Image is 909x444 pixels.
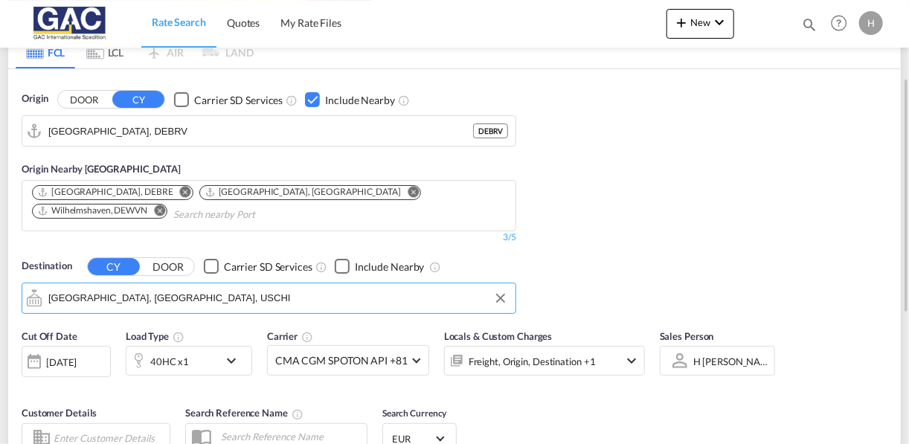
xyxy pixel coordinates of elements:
md-icon: icon-plus 400-fg [672,13,690,31]
div: H [859,11,883,35]
span: Destination [22,259,72,274]
div: 3/5 [503,231,516,244]
md-tab-item: LCL [75,36,135,68]
md-icon: Unchecked: Search for CY (Container Yard) services for all selected carriers.Checked : Search for... [286,94,298,106]
span: Help [826,10,852,36]
div: Press delete to remove this chip. [37,186,176,199]
md-icon: Your search will be saved by the below given name [292,408,303,420]
div: 40HC x1icon-chevron-down [126,346,252,376]
span: Search Currency [382,408,447,419]
span: Customer Details [22,407,97,419]
button: Clear Input [489,287,512,309]
md-icon: Unchecked: Ignores neighbouring ports when fetching rates.Checked : Includes neighbouring ports w... [398,94,410,106]
md-checkbox: Checkbox No Ink [204,259,312,274]
button: CY [112,91,164,108]
span: Cut Off Date [22,330,77,342]
span: Origin [22,91,48,106]
span: CMA CGM SPOTON API +81 [275,353,408,368]
button: Remove [398,186,420,201]
div: [DATE] [22,346,111,377]
span: Carrier [267,330,313,342]
div: Press delete to remove this chip. [37,205,150,217]
md-icon: icon-chevron-down [710,13,728,31]
button: Remove [170,186,193,201]
div: Include Nearby [355,260,425,274]
span: Sales Person [660,330,714,342]
span: My Rate Files [280,16,341,29]
span: Origin Nearby [GEOGRAPHIC_DATA] [22,163,181,175]
md-icon: icon-chevron-down [222,352,248,370]
md-icon: Unchecked: Search for CY (Container Yard) services for all selected carriers.Checked : Search for... [315,261,327,273]
div: Freight Origin Destination Factory Stuffingicon-chevron-down [444,346,645,376]
div: [DATE] [46,355,77,369]
input: Search by Port [48,287,508,309]
span: Load Type [126,330,184,342]
div: Hamburg, DEHAM [205,186,401,199]
span: New [672,16,728,28]
md-chips-wrap: Chips container. Use arrow keys to select chips. [30,181,508,227]
div: 40HC x1 [150,351,189,372]
md-input-container: Bremerhaven, DEBRV [22,116,515,146]
md-checkbox: Checkbox No Ink [174,91,283,107]
div: Press delete to remove this chip. [205,186,404,199]
button: CY [88,258,140,275]
div: Wilhelmshaven, DEWVN [37,205,147,217]
input: Search by Port [48,120,473,142]
md-pagination-wrapper: Use the left and right arrow keys to navigate between tabs [16,36,254,68]
md-icon: icon-chevron-down [623,352,640,370]
span: Search Reference Name [185,407,303,419]
span: Quotes [227,16,260,29]
md-tab-item: FCL [16,36,75,68]
img: 9f305d00dc7b11eeb4548362177db9c3.png [22,7,123,40]
md-icon: The selected Trucker/Carrierwill be displayed in the rate results If the rates are from another f... [301,331,313,343]
span: Rate Search [152,16,206,28]
div: Carrier SD Services [224,260,312,274]
div: Help [826,10,859,37]
button: icon-plus 400-fgNewicon-chevron-down [667,9,734,39]
md-select: Sales Person: H menze [692,350,771,372]
div: Carrier SD Services [194,93,283,108]
md-checkbox: Checkbox No Ink [305,91,395,107]
md-icon: icon-magnify [801,16,818,33]
span: Locals & Custom Charges [444,330,553,342]
md-datepicker: Select [22,376,33,396]
button: Remove [144,205,167,219]
md-icon: icon-information-outline [173,331,184,343]
div: DEBRV [473,123,508,138]
div: H [PERSON_NAME] [693,355,779,367]
input: Chips input. [173,203,315,227]
md-icon: Unchecked: Ignores neighbouring ports when fetching rates.Checked : Includes neighbouring ports w... [429,261,441,273]
div: Freight Origin Destination Factory Stuffing [469,351,596,372]
button: DOOR [58,91,110,109]
div: Include Nearby [325,93,395,108]
button: DOOR [142,258,194,275]
div: icon-magnify [801,16,818,39]
md-input-container: Chicago, IL, USCHI [22,283,515,313]
md-checkbox: Checkbox No Ink [335,259,425,274]
div: Bremen, DEBRE [37,186,173,199]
